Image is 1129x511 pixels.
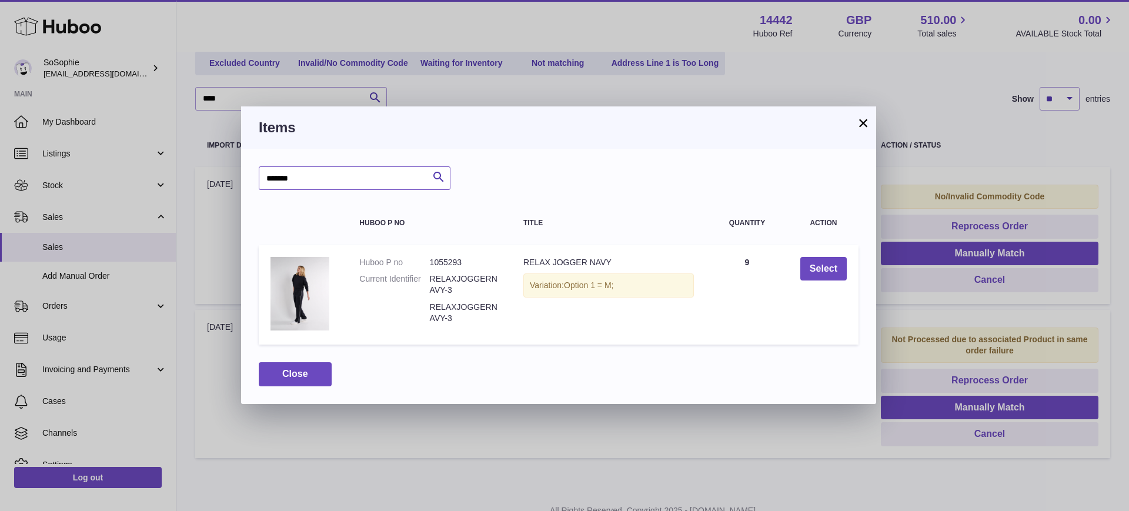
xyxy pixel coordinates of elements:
div: RELAX JOGGER NAVY [523,257,694,268]
th: Title [512,208,706,239]
dd: 1055293 [430,257,500,268]
h3: Items [259,118,859,137]
dt: Huboo P no [359,257,429,268]
img: RELAX JOGGER NAVY [270,257,329,330]
span: Option 1 = M; [564,280,613,290]
div: Variation: [523,273,694,298]
dd: RELAXJOGGERNAVY-3 [430,273,500,296]
dt: Current Identifier [359,273,429,296]
th: Quantity [706,208,789,239]
th: Action [789,208,859,239]
th: Huboo P no [348,208,512,239]
button: Select [800,257,847,281]
dd: RELAXJOGGERNAVY-3 [430,302,500,324]
button: × [856,116,870,130]
span: Close [282,369,308,379]
button: Close [259,362,332,386]
td: 9 [706,245,789,345]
